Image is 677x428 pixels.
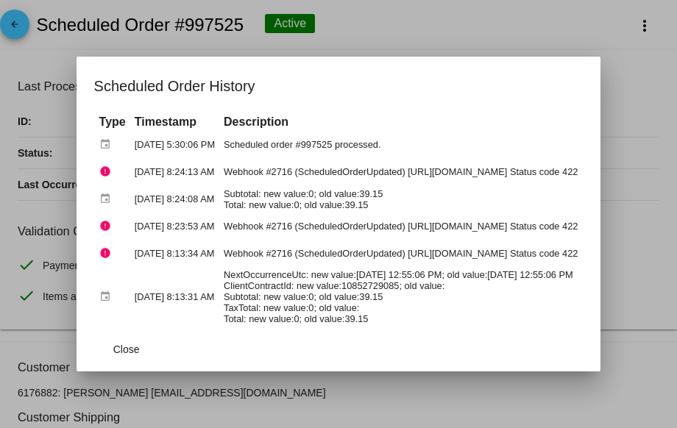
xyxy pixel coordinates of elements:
[220,268,581,326] td: NextOccurrenceUtc: new value:[DATE] 12:55:06 PM; old value:[DATE] 12:55:06 PM ClientContractId: n...
[99,133,117,156] mat-icon: event
[131,240,219,266] td: [DATE] 8:13:34 AM
[131,132,219,157] td: [DATE] 5:30:06 PM
[220,159,581,185] td: Webhook #2716 (ScheduledOrderUpdated) [URL][DOMAIN_NAME] Status code 422
[96,114,130,130] th: Type
[220,240,581,266] td: Webhook #2716 (ScheduledOrderUpdated) [URL][DOMAIN_NAME] Status code 422
[220,114,581,130] th: Description
[220,132,581,157] td: Scheduled order #997525 processed.
[99,188,117,210] mat-icon: event
[99,242,117,265] mat-icon: error
[94,336,159,363] button: Close dialog
[131,159,219,185] td: [DATE] 8:24:13 AM
[94,74,584,98] h1: Scheduled Order History
[220,186,581,212] td: Subtotal: new value:0; old value:39.15 Total: new value:0; old value:39.15
[99,160,117,183] mat-icon: error
[99,285,117,308] mat-icon: event
[131,213,219,239] td: [DATE] 8:23:53 AM
[131,186,219,212] td: [DATE] 8:24:08 AM
[131,268,219,326] td: [DATE] 8:13:31 AM
[113,343,140,355] span: Close
[220,213,581,239] td: Webhook #2716 (ScheduledOrderUpdated) [URL][DOMAIN_NAME] Status code 422
[131,114,219,130] th: Timestamp
[99,215,117,238] mat-icon: error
